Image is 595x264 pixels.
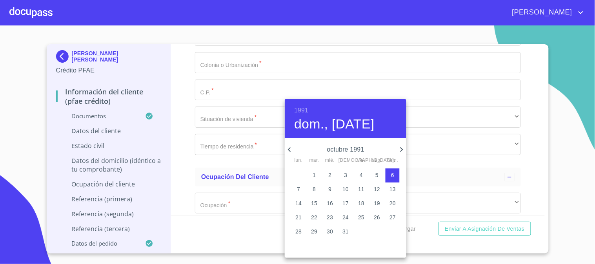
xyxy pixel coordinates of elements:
[358,185,364,193] p: 11
[374,185,380,193] p: 12
[291,211,306,225] button: 21
[328,171,331,179] p: 2
[295,199,302,207] p: 14
[291,197,306,211] button: 14
[354,211,368,225] button: 25
[328,185,331,193] p: 9
[311,228,317,235] p: 29
[323,168,337,183] button: 2
[323,183,337,197] button: 9
[370,168,384,183] button: 5
[338,225,353,239] button: 31
[327,213,333,221] p: 23
[370,197,384,211] button: 19
[307,225,321,239] button: 29
[323,197,337,211] button: 16
[338,157,353,165] span: [DEMOGRAPHIC_DATA].
[342,213,349,221] p: 24
[338,168,353,183] button: 3
[370,157,384,165] span: sáb.
[338,197,353,211] button: 17
[354,157,368,165] span: vie.
[374,199,380,207] p: 19
[307,157,321,165] span: mar.
[327,199,333,207] p: 16
[295,228,302,235] p: 28
[342,185,349,193] p: 10
[294,116,375,132] button: dom., [DATE]
[389,199,396,207] p: 20
[307,197,321,211] button: 15
[294,105,308,116] button: 1991
[291,225,306,239] button: 28
[389,185,396,193] p: 13
[338,211,353,225] button: 24
[354,183,368,197] button: 11
[386,157,400,165] span: dom.
[323,157,337,165] span: mié.
[386,183,400,197] button: 13
[295,213,302,221] p: 21
[313,185,316,193] p: 8
[375,171,378,179] p: 5
[307,211,321,225] button: 22
[358,213,364,221] p: 25
[307,168,321,183] button: 1
[323,225,337,239] button: 30
[386,197,400,211] button: 20
[323,211,337,225] button: 23
[342,199,349,207] p: 17
[338,183,353,197] button: 10
[370,211,384,225] button: 26
[307,183,321,197] button: 8
[297,185,300,193] p: 7
[370,183,384,197] button: 12
[386,211,400,225] button: 27
[327,228,333,235] p: 30
[294,145,397,154] p: octubre 1991
[358,199,364,207] p: 18
[389,213,396,221] p: 27
[291,183,306,197] button: 7
[311,213,317,221] p: 22
[354,197,368,211] button: 18
[291,157,306,165] span: lun.
[311,199,317,207] p: 15
[344,171,347,179] p: 3
[386,168,400,183] button: 6
[313,171,316,179] p: 1
[391,171,394,179] p: 6
[354,168,368,183] button: 4
[342,228,349,235] p: 31
[374,213,380,221] p: 26
[360,171,363,179] p: 4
